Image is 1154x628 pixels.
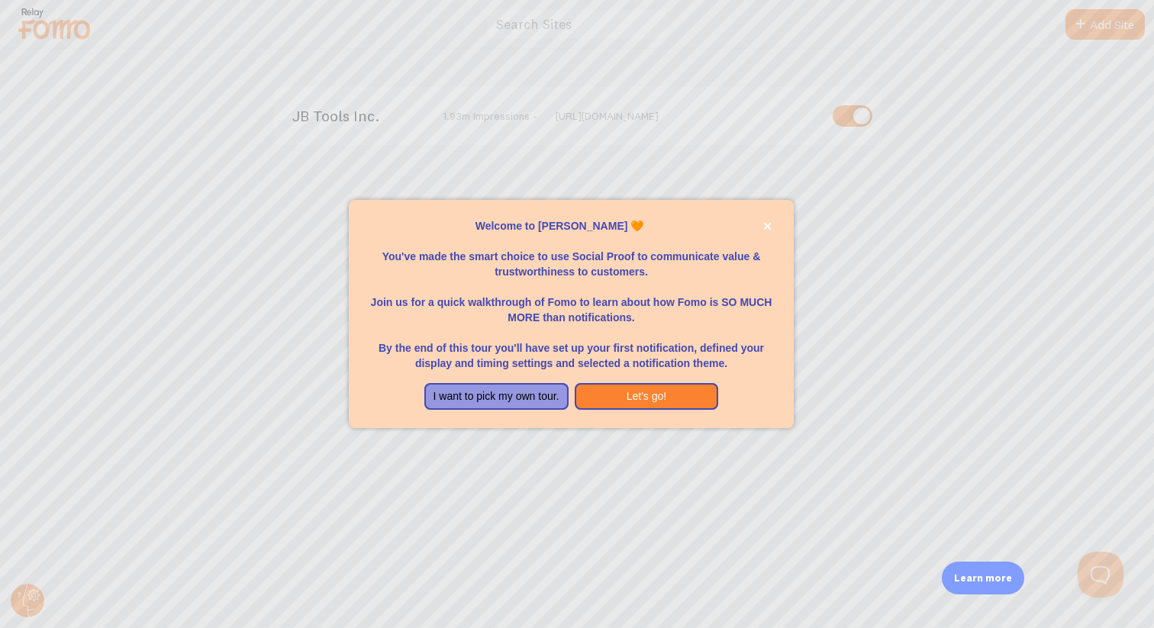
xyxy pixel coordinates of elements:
[759,218,775,234] button: close,
[424,383,569,411] button: I want to pick my own tour.
[367,325,775,371] p: By the end of this tour you'll have set up your first notification, defined your display and timi...
[367,279,775,325] p: Join us for a quick walkthrough of Fomo to learn about how Fomo is SO MUCH MORE than notifications.
[349,200,794,429] div: Welcome to Fomo, Jeremy 🧡You&amp;#39;ve made the smart choice to use Social Proof to communicate ...
[942,562,1024,594] div: Learn more
[575,383,719,411] button: Let's go!
[367,233,775,279] p: You've made the smart choice to use Social Proof to communicate value & trustworthiness to custom...
[954,571,1012,585] p: Learn more
[367,218,775,233] p: Welcome to [PERSON_NAME] 🧡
